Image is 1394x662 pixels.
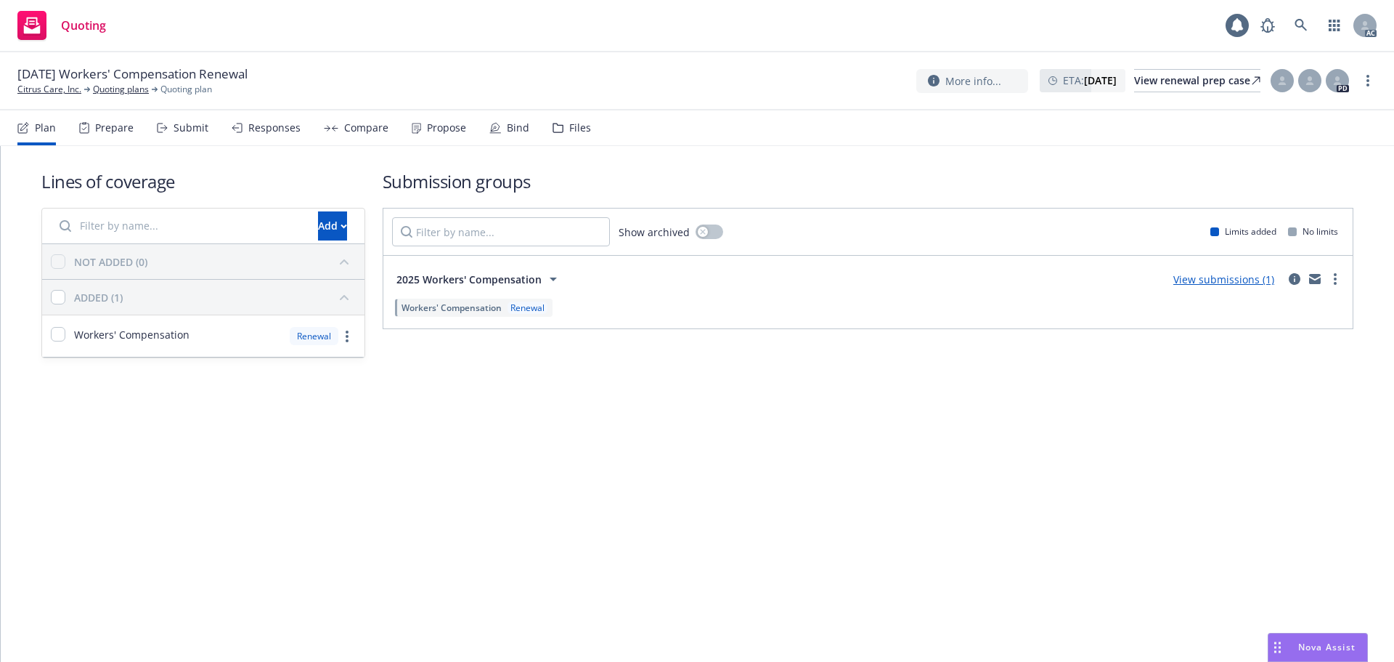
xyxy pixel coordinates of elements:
[1173,273,1274,286] a: View submissions (1)
[35,122,56,134] div: Plan
[93,83,149,96] a: Quoting plans
[74,327,189,342] span: Workers' Compensation
[1288,225,1338,238] div: No limits
[160,83,212,96] span: Quoting plan
[51,211,309,241] input: Filter by name...
[318,212,347,240] div: Add
[1253,11,1282,40] a: Report a Bug
[74,286,356,309] button: ADDED (1)
[1268,634,1287,661] div: Drag to move
[1134,70,1260,92] div: View renewal prep case
[12,5,112,46] a: Quoting
[1286,270,1303,288] a: circleInformation
[1359,72,1377,89] a: more
[290,327,338,345] div: Renewal
[17,65,248,83] span: [DATE] Workers' Compensation Renewal
[427,122,466,134] div: Propose
[1287,11,1316,40] a: Search
[1326,270,1344,288] a: more
[74,254,147,270] div: NOT ADDED (0)
[1268,633,1368,662] button: Nova Assist
[1063,73,1117,88] span: ETA :
[507,122,529,134] div: Bind
[916,69,1028,93] button: More info...
[383,169,1353,193] h1: Submission groups
[402,302,502,314] span: Workers' Compensation
[1210,225,1276,238] div: Limits added
[61,20,106,31] span: Quoting
[174,122,208,134] div: Submit
[569,122,591,134] div: Files
[17,83,81,96] a: Citrus Care, Inc.
[318,211,347,241] button: Add
[508,302,547,314] div: Renewal
[619,225,690,240] span: Show archived
[1306,270,1324,288] a: mail
[74,290,123,305] div: ADDED (1)
[344,122,388,134] div: Compare
[95,122,134,134] div: Prepare
[74,250,356,273] button: NOT ADDED (0)
[1320,11,1349,40] a: Switch app
[1134,69,1260,92] a: View renewal prep case
[392,217,610,246] input: Filter by name...
[338,328,356,345] a: more
[1298,641,1356,653] span: Nova Assist
[1084,73,1117,87] strong: [DATE]
[248,122,301,134] div: Responses
[392,265,566,294] button: 2025 Workers' Compensation
[945,73,1001,89] span: More info...
[41,169,365,193] h1: Lines of coverage
[396,272,542,287] span: 2025 Workers' Compensation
